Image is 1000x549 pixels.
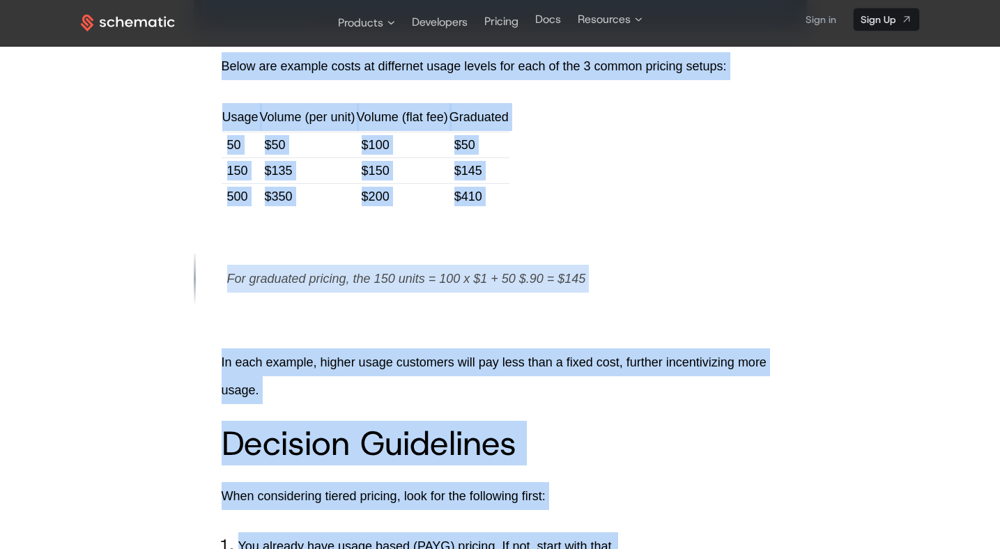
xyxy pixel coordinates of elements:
a: Pricing [484,14,518,29]
p: $350 [265,187,351,206]
p: $50 [454,135,504,155]
p: Volume (per unit) [260,103,355,131]
p: $410 [454,187,504,206]
span: Resources [578,11,631,28]
p: $150 [362,161,443,180]
span: For graduated pricing, the 150 units = 100 x $1 + 50 $.90 = $145 [227,272,586,286]
p: 150 [227,161,254,180]
a: Developers [412,15,468,29]
h2: Decision Guidelines [222,426,779,460]
span: Sign Up [861,13,895,26]
a: Docs [535,12,561,26]
p: In each example, higher usage customers will pay less than a fixed cost, further incentivizing mo... [222,348,779,404]
p: 500 [227,187,254,206]
p: $200 [362,187,443,206]
p: Below are example costs at differnet usage levels for each of the 3 common pricing setups: [222,52,779,80]
p: $100 [362,135,443,155]
p: 50 [227,135,254,155]
p: $135 [265,161,351,180]
a: [object Object] [853,8,920,31]
span: Products [338,15,383,31]
a: Sign in [806,8,836,31]
p: Usage [222,103,259,131]
p: Volume (flat fee) [357,103,448,131]
p: Graduated [449,103,509,131]
p: $145 [454,161,504,180]
p: $50 [265,135,351,155]
p: When considering tiered pricing, look for the following first: [222,482,779,510]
